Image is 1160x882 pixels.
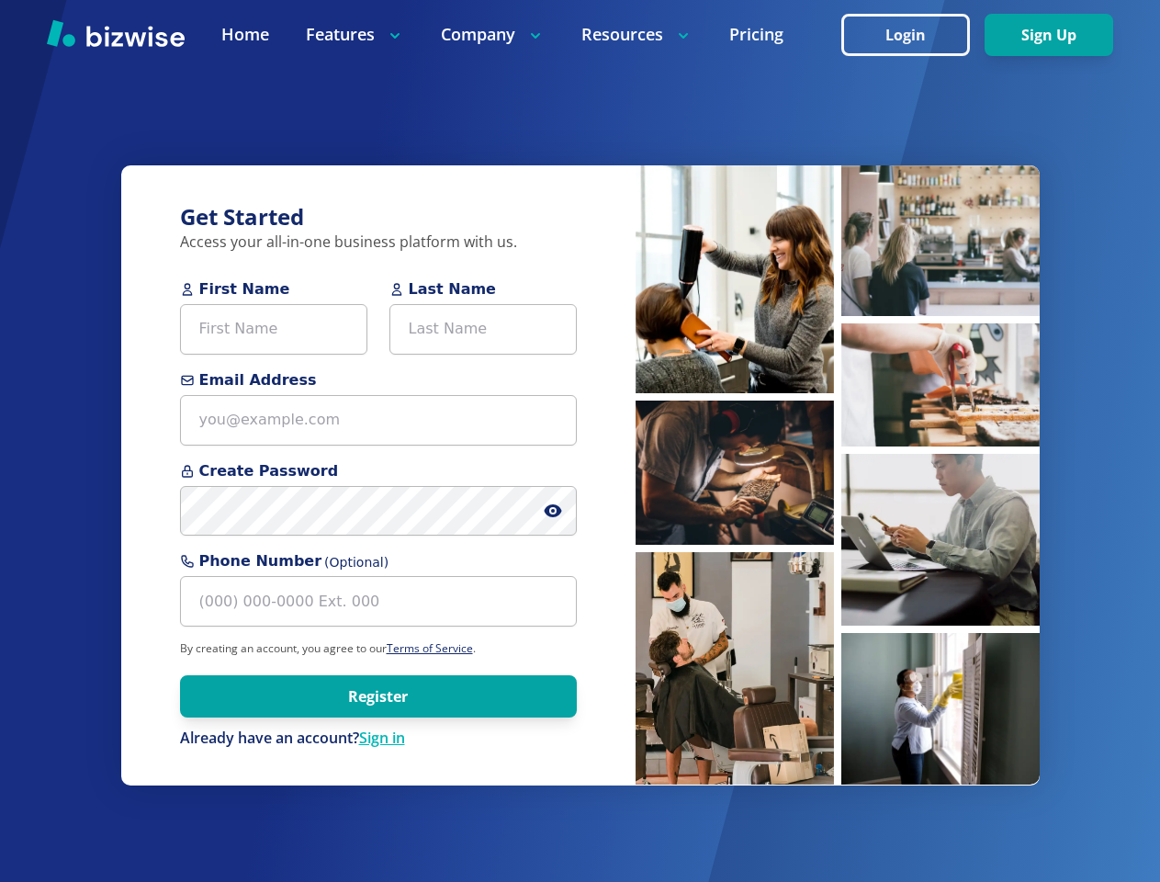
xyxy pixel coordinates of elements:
[636,552,834,785] img: Barber cutting hair
[841,165,1040,316] img: People waiting at coffee bar
[841,633,1040,785] img: Cleaner sanitizing windows
[180,675,577,718] button: Register
[359,728,405,748] a: Sign in
[841,454,1040,626] img: Man working on laptop
[180,369,577,391] span: Email Address
[306,23,404,46] p: Features
[841,27,985,44] a: Login
[324,553,389,572] span: (Optional)
[636,165,834,393] img: Hairstylist blow drying hair
[180,395,577,446] input: you@example.com
[180,232,577,253] p: Access your all-in-one business platform with us.
[729,23,783,46] a: Pricing
[389,278,577,300] span: Last Name
[180,576,577,627] input: (000) 000-0000 Ext. 000
[387,640,473,656] a: Terms of Service
[180,729,577,749] div: Already have an account?Sign in
[180,550,577,572] span: Phone Number
[841,323,1040,447] img: Pastry chef making pastries
[180,304,367,355] input: First Name
[221,23,269,46] a: Home
[47,19,185,47] img: Bizwise Logo
[985,27,1113,44] a: Sign Up
[180,278,367,300] span: First Name
[389,304,577,355] input: Last Name
[581,23,693,46] p: Resources
[636,401,834,545] img: Man inspecting coffee beans
[180,202,577,232] h3: Get Started
[441,23,545,46] p: Company
[841,14,970,56] button: Login
[180,460,577,482] span: Create Password
[180,729,577,749] p: Already have an account?
[985,14,1113,56] button: Sign Up
[180,641,577,656] p: By creating an account, you agree to our .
